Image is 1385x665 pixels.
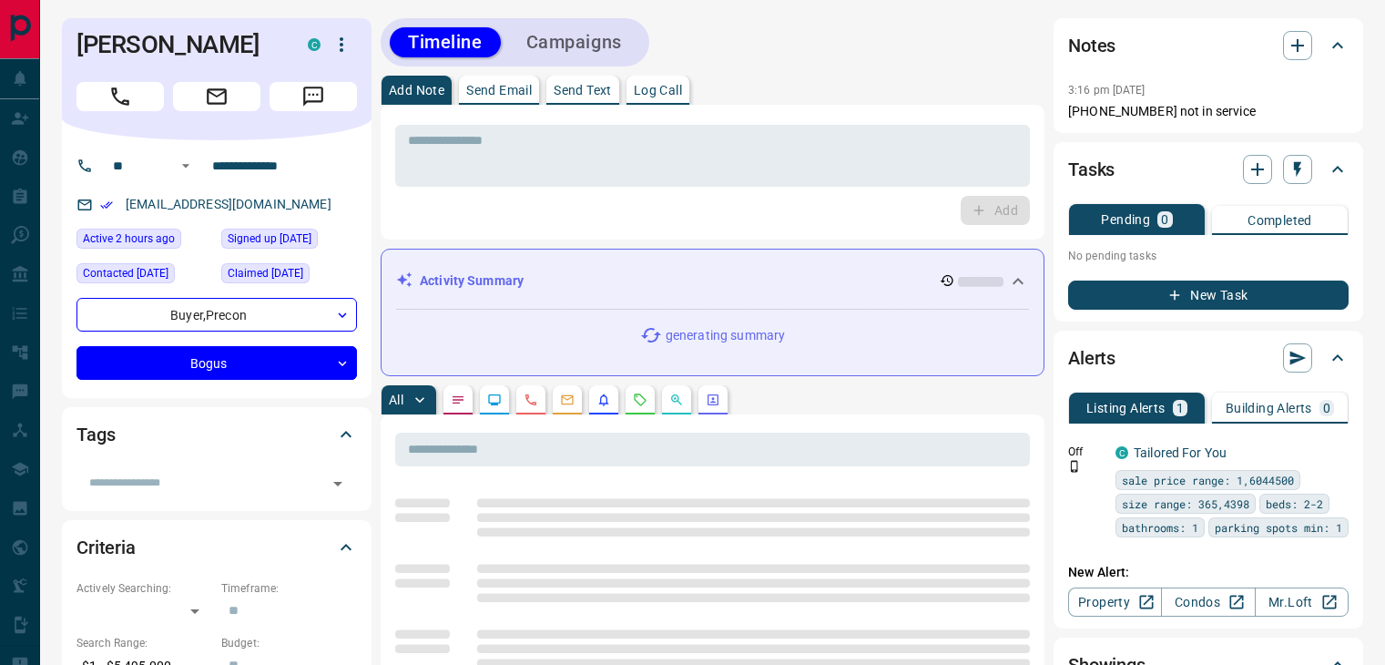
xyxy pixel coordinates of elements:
[76,420,115,449] h2: Tags
[173,82,260,111] span: Email
[1323,402,1330,414] p: 0
[228,264,303,282] span: Claimed [DATE]
[76,263,212,289] div: Sun Jul 27 2025
[76,413,357,456] div: Tags
[1122,518,1198,537] span: bathrooms: 1
[76,635,212,651] p: Search Range:
[666,326,785,345] p: generating summary
[1176,402,1184,414] p: 1
[221,635,357,651] p: Budget:
[76,82,164,111] span: Call
[389,394,403,406] p: All
[1086,402,1166,414] p: Listing Alerts
[1161,213,1168,226] p: 0
[1068,242,1349,270] p: No pending tasks
[396,264,1029,298] div: Activity Summary
[221,263,357,289] div: Sun Jul 27 2025
[1068,343,1115,373] h2: Alerts
[389,84,444,97] p: Add Note
[487,393,502,407] svg: Lead Browsing Activity
[1068,563,1349,582] p: New Alert:
[1266,495,1323,513] span: beds: 2-2
[76,229,212,254] div: Tue Oct 14 2025
[554,84,612,97] p: Send Text
[76,526,357,569] div: Criteria
[390,27,501,57] button: Timeline
[1068,24,1349,67] div: Notes
[1226,402,1312,414] p: Building Alerts
[706,393,720,407] svg: Agent Actions
[76,533,136,562] h2: Criteria
[1134,445,1227,460] a: Tailored For You
[83,264,168,282] span: Contacted [DATE]
[669,393,684,407] svg: Opportunities
[228,230,311,248] span: Signed up [DATE]
[1161,588,1255,617] a: Condos
[524,393,538,407] svg: Calls
[634,84,682,97] p: Log Call
[1068,84,1146,97] p: 3:16 pm [DATE]
[1068,281,1349,310] button: New Task
[1068,148,1349,191] div: Tasks
[175,155,197,177] button: Open
[325,471,351,496] button: Open
[1122,471,1294,489] span: sale price range: 1,6044500
[466,84,532,97] p: Send Email
[76,580,212,597] p: Actively Searching:
[76,346,357,380] div: Bogus
[76,298,357,332] div: Buyer , Precon
[1068,31,1115,60] h2: Notes
[1122,495,1249,513] span: size range: 365,4398
[1068,460,1081,473] svg: Push Notification Only
[1068,336,1349,380] div: Alerts
[633,393,647,407] svg: Requests
[1068,155,1115,184] h2: Tasks
[1068,444,1105,460] p: Off
[308,38,321,51] div: condos.ca
[126,197,331,211] a: [EMAIL_ADDRESS][DOMAIN_NAME]
[221,229,357,254] div: Sun Jul 27 2025
[451,393,465,407] svg: Notes
[1215,518,1342,537] span: parking spots min: 1
[508,27,640,57] button: Campaigns
[560,393,575,407] svg: Emails
[1255,588,1349,617] a: Mr.Loft
[221,580,357,597] p: Timeframe:
[83,230,175,248] span: Active 2 hours ago
[1248,214,1312,227] p: Completed
[1115,446,1128,459] div: condos.ca
[76,30,280,59] h1: [PERSON_NAME]
[1101,213,1150,226] p: Pending
[1068,588,1162,617] a: Property
[596,393,611,407] svg: Listing Alerts
[270,82,357,111] span: Message
[100,199,113,211] svg: Email Verified
[1068,102,1349,121] p: [PHONE_NUMBER] not in service
[420,271,524,291] p: Activity Summary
